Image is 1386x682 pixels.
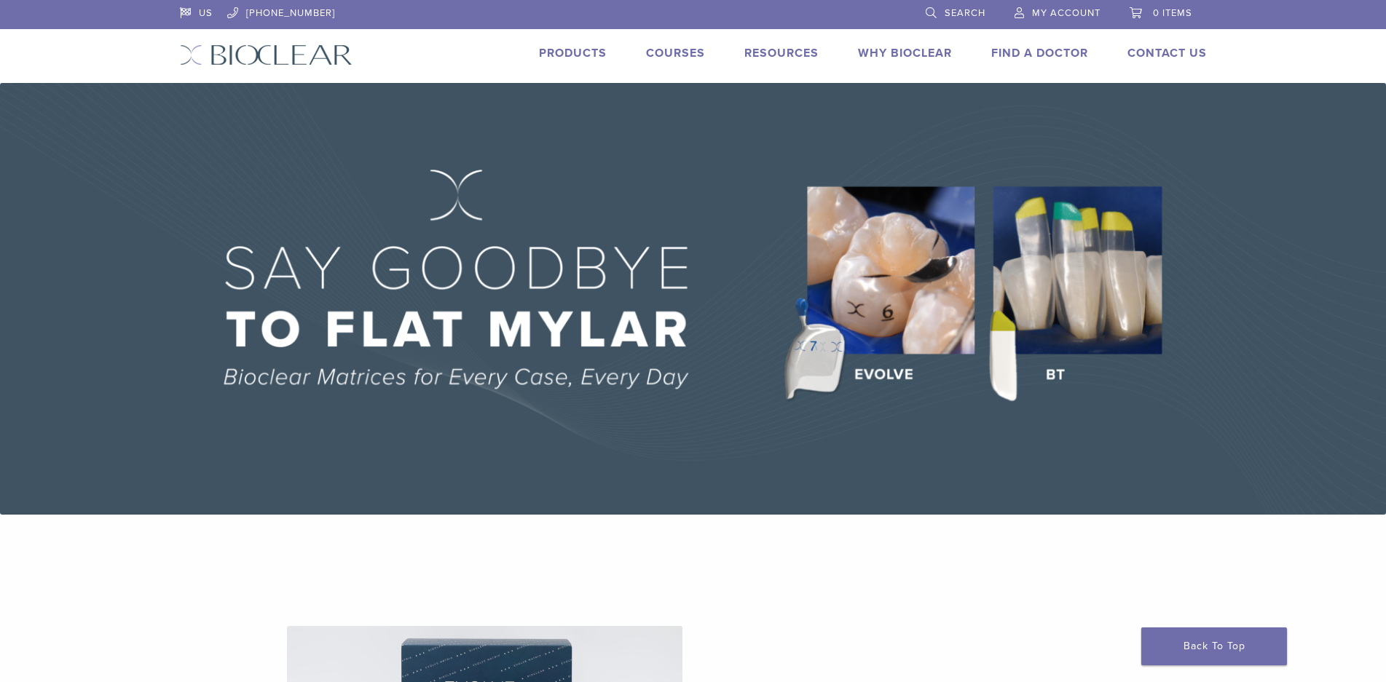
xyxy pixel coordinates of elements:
[1153,7,1192,19] span: 0 items
[991,46,1088,60] a: Find A Doctor
[945,7,985,19] span: Search
[1032,7,1100,19] span: My Account
[1141,627,1287,665] a: Back To Top
[1127,46,1207,60] a: Contact Us
[858,46,952,60] a: Why Bioclear
[180,44,353,66] img: Bioclear
[539,46,607,60] a: Products
[744,46,819,60] a: Resources
[646,46,705,60] a: Courses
